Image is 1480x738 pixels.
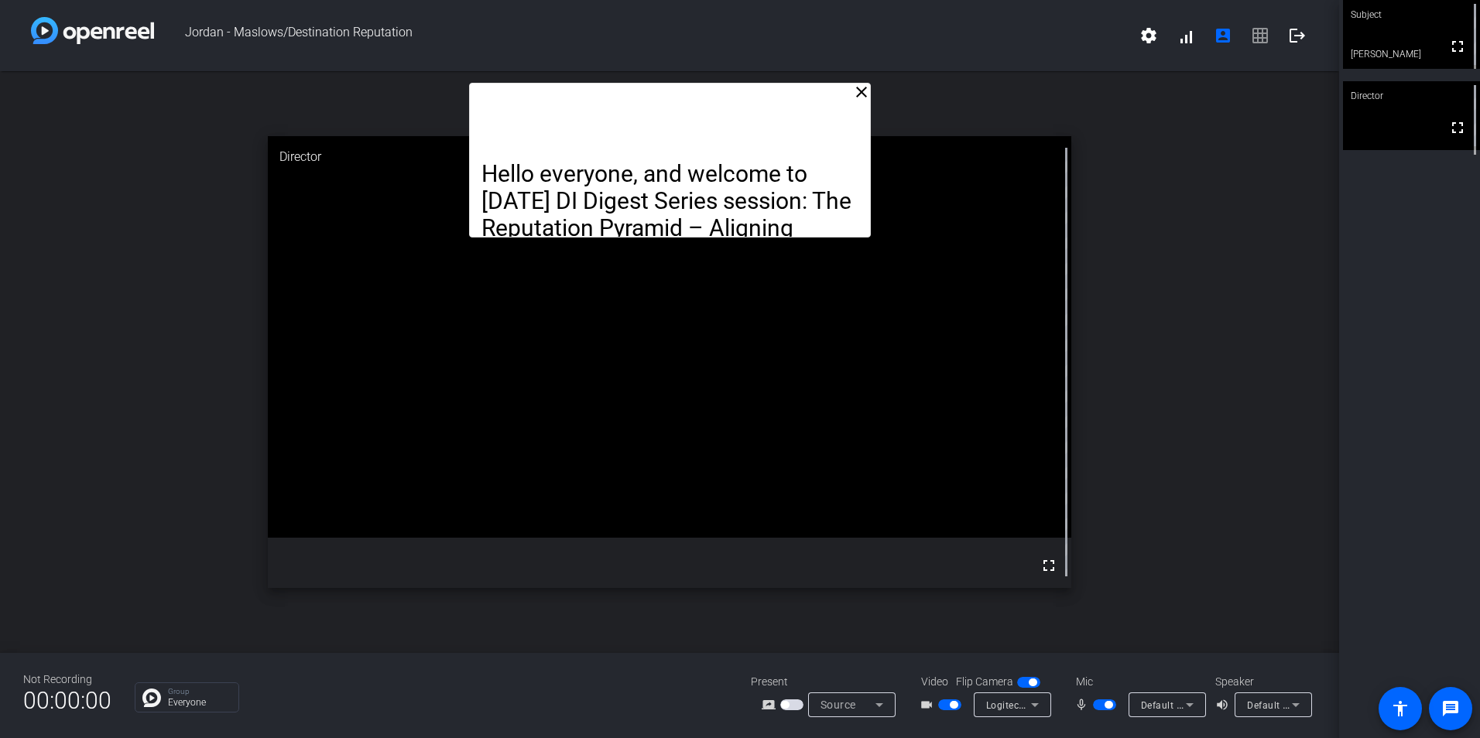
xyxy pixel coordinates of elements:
[852,83,871,101] mat-icon: close
[1074,695,1093,714] mat-icon: mic_none
[1060,674,1215,690] div: Mic
[1215,674,1308,690] div: Speaker
[31,17,154,44] img: white-gradient.svg
[142,688,161,707] img: Chat Icon
[921,674,948,690] span: Video
[751,674,906,690] div: Present
[986,699,1107,711] span: Logitech BRIO (046d:085e)
[481,160,858,296] p: Hello everyone, and welcome to [DATE] DI Digest Series session: The Reputation Pyramid – Aligning...
[920,695,938,714] mat-icon: videocam_outline
[168,688,231,695] p: Group
[956,674,1013,690] span: Flip Camera
[762,695,780,714] mat-icon: screen_share_outline
[268,136,1071,178] div: Director
[821,699,856,711] span: Source
[1141,699,1307,711] span: Default - Microphone (Logitech BRIO)
[23,682,111,719] span: 00:00:00
[1441,699,1460,718] mat-icon: message
[1448,118,1467,137] mat-icon: fullscreen
[154,17,1130,54] span: Jordan - Maslows/Destination Reputation
[1391,699,1410,718] mat-icon: accessibility
[1040,556,1058,575] mat-icon: fullscreen
[23,671,111,688] div: Not Recording
[1214,26,1232,45] mat-icon: account_box
[1288,26,1307,45] mat-icon: logout
[1448,37,1467,56] mat-icon: fullscreen
[168,698,231,707] p: Everyone
[1343,81,1480,111] div: Director
[1215,695,1234,714] mat-icon: volume_up
[1139,26,1158,45] mat-icon: settings
[1167,17,1204,54] button: signal_cellular_alt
